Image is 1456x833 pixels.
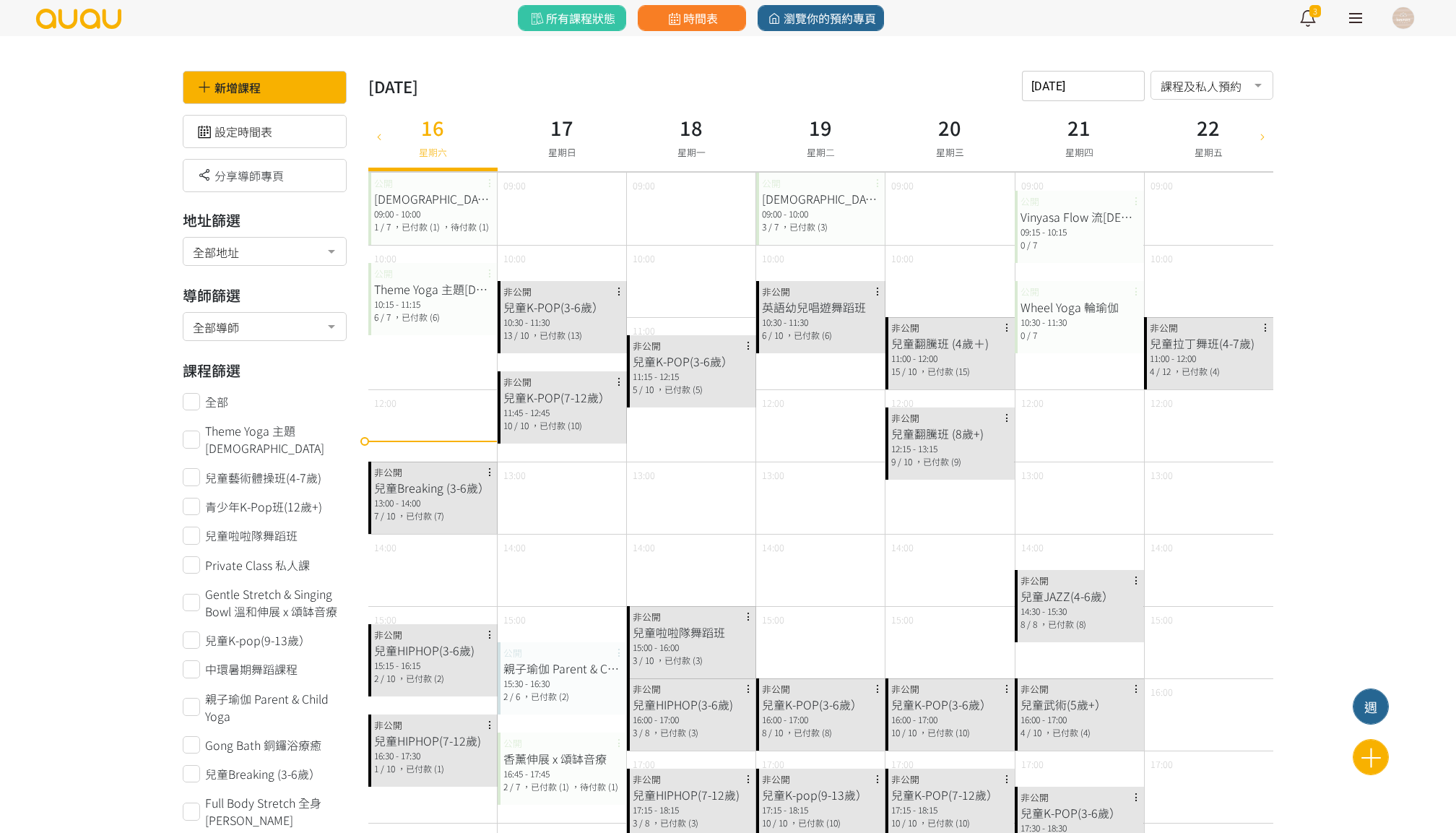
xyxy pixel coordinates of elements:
[205,393,228,410] span: 全部
[510,690,520,702] span: / 6
[514,329,529,341] span: / 10
[891,696,1009,713] div: 兒童K-POP(3-6歲）
[762,298,880,316] div: 英語幼兒唱遊舞蹈班
[1150,540,1173,554] span: 14:00
[205,527,298,544] span: 兒童啦啦隊舞蹈班
[768,329,783,341] span: / 10
[936,145,964,159] span: 星期三
[374,298,492,311] div: 10:15 - 11:15
[503,298,621,316] div: 兒童K-POP(3-6歲）
[891,757,914,771] span: 17:00
[758,5,884,31] a: 瀏覽你的預約專頁
[891,365,900,377] span: 15
[807,145,835,159] span: 星期二
[374,540,396,554] span: 14:00
[639,383,654,395] span: / 10
[1027,329,1037,341] span: / 7
[919,726,970,738] span: ，已付款 (10)
[762,803,880,816] div: 17:15 - 18:15
[651,726,698,738] span: ，已付款 (3)
[768,726,783,738] span: / 10
[633,786,750,803] div: 兒童HIPHOP(7-12歲)
[639,816,649,829] span: / 8
[1021,178,1044,192] span: 09:00
[503,316,621,329] div: 10:30 - 11:30
[633,353,750,370] div: 兒童K-POP(3-6歲）
[762,726,766,738] span: 8
[773,816,787,829] span: / 10
[762,316,880,329] div: 10:30 - 11:30
[633,370,750,383] div: 11:15 - 12:15
[633,726,637,738] span: 3
[374,672,378,684] span: 2
[503,406,621,419] div: 11:45 - 12:45
[1150,396,1173,410] span: 12:00
[656,383,703,395] span: ，已付款 (5)
[374,220,378,233] span: 1
[374,659,492,672] div: 15:15 - 16:15
[503,251,526,265] span: 10:00
[633,696,750,713] div: 兒童HIPHOP(3-6歲)
[891,786,1009,803] div: 兒童K-POP(7-12歲）
[1020,696,1138,713] div: 兒童武術(5歲+）
[656,654,703,666] span: ，已付款 (3)
[419,145,447,159] span: 星期六
[205,690,347,725] span: 親子瑜伽 Parent & Child Yoga
[381,509,395,522] span: / 10
[762,540,784,554] span: 14:00
[891,455,896,467] span: 9
[374,732,492,749] div: 兒童HIPHOP(7-12歲)
[193,241,337,259] span: 全部地址
[397,509,444,522] span: ，已付款 (7)
[205,498,322,515] span: 青少年K-Pop班(12歲+)
[919,816,970,829] span: ，已付款 (10)
[1022,71,1145,101] input: 請選擇時間表日期
[1173,365,1220,377] span: ，已付款 (4)
[522,690,569,702] span: ，已付款 (2)
[1150,685,1173,699] span: 16:00
[374,642,492,659] div: 兒童HIPHOP(3-6歲)
[548,113,576,142] h3: 17
[503,178,526,192] span: 09:00
[898,455,912,467] span: / 10
[1027,618,1037,630] span: / 8
[381,672,395,684] span: / 10
[936,113,964,142] h3: 20
[781,220,828,233] span: ，已付款 (3)
[205,585,347,620] span: Gentle Stretch & Singing Bowl 溫和伸展 x 頌缽音療
[768,220,779,233] span: / 7
[919,365,970,377] span: ，已付款 (15)
[766,9,876,27] span: 瀏覽你的預約專頁
[503,677,621,690] div: 15:30 - 16:30
[762,786,880,803] div: 兒童K-pop(9-13歲）
[522,780,569,793] span: ，已付款 (1)
[891,726,900,738] span: 10
[1020,587,1138,605] div: 兒童JAZZ(4-6歲）
[1027,726,1041,738] span: / 10
[503,767,621,780] div: 16:45 - 17:45
[1150,178,1173,192] span: 09:00
[891,425,1009,442] div: 兒童翻騰班 (8歲+)
[1020,329,1025,341] span: 0
[503,750,621,767] div: 香薰伸展 x 頌缽音療
[762,220,766,233] span: 3
[762,713,880,726] div: 16:00 - 17:00
[639,726,649,738] span: / 8
[633,178,655,192] span: 09:00
[381,220,391,233] span: / 7
[1020,208,1138,225] div: Vinyasa Flow 流[DEMOGRAPHIC_DATA]
[503,660,621,677] div: 親子瑜伽 Parent & Child Yoga
[1021,396,1044,410] span: 12:00
[762,190,880,207] div: [DEMOGRAPHIC_DATA]
[891,396,914,410] span: 12:00
[1150,757,1173,771] span: 17:00
[762,251,784,265] span: 10:00
[1156,365,1171,377] span: / 12
[785,726,832,738] span: ，已付款 (8)
[374,762,378,774] span: 1
[368,74,418,98] div: [DATE]
[510,780,520,793] span: / 7
[374,396,396,410] span: 12:00
[785,329,832,341] span: ，已付款 (6)
[633,816,637,829] span: 3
